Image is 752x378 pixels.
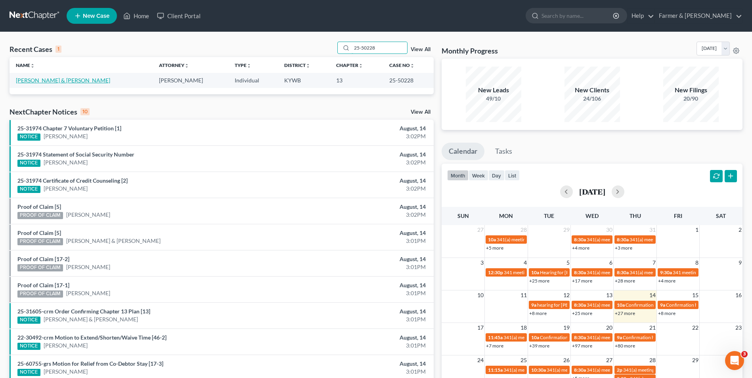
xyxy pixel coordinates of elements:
span: 341 meeting for [PERSON_NAME] [673,269,744,275]
span: 20 [605,323,613,332]
i: unfold_more [358,63,363,68]
span: 1 [695,225,699,235]
div: August, 14 [295,307,426,315]
span: 2p [617,367,622,373]
a: Help [628,9,654,23]
div: August, 14 [295,203,426,211]
span: 25 [520,355,528,365]
span: 31 [649,225,656,235]
div: PROOF OF CLAIM [17,212,63,219]
span: 8 [695,258,699,267]
div: 3:02PM [295,185,426,193]
div: 3:01PM [295,368,426,376]
span: 26 [563,355,570,365]
a: [PERSON_NAME] & [PERSON_NAME] [16,77,110,84]
a: 25-31974 Statement of Social Security Number [17,151,134,158]
span: Confirmation hearing for [PERSON_NAME] [540,334,630,340]
i: unfold_more [247,63,251,68]
span: 27 [605,355,613,365]
a: [PERSON_NAME] [66,263,110,271]
span: Hearing for [PERSON_NAME] [540,269,602,275]
span: 16 [735,290,742,300]
i: unfold_more [306,63,310,68]
span: hearing for [PERSON_NAME] & [PERSON_NAME] [537,302,640,308]
span: 30 [605,225,613,235]
a: Farmer & [PERSON_NAME] [655,9,742,23]
span: Tue [544,212,554,219]
span: Sat [716,212,726,219]
span: 341(a) meeting for [PERSON_NAME] [587,334,663,340]
a: +5 more [486,245,503,251]
span: 341(a) meeting for [PERSON_NAME] [503,334,580,340]
a: Proof of Claim [17-2] [17,256,69,262]
i: unfold_more [184,63,189,68]
span: 3 [480,258,484,267]
a: Calendar [442,143,484,160]
span: 341 meeting for [PERSON_NAME]-[GEOGRAPHIC_DATA] [504,269,624,275]
button: list [505,170,520,181]
div: August, 14 [295,151,426,158]
span: 9:30a [660,269,672,275]
span: 8:30a [574,302,586,308]
td: 25-50228 [383,73,434,88]
span: Fri [674,212,682,219]
span: 11:15a [488,367,503,373]
span: 9 [738,258,742,267]
div: August, 14 [295,124,426,132]
div: New Leads [466,86,521,95]
span: 12 [563,290,570,300]
span: 15 [691,290,699,300]
i: unfold_more [30,63,35,68]
span: 17 [476,323,484,332]
a: Districtunfold_more [284,62,310,68]
span: 7 [652,258,656,267]
span: 24 [476,355,484,365]
td: 13 [330,73,383,88]
div: 3:01PM [295,237,426,245]
h3: Monthly Progress [442,46,498,55]
a: Tasks [488,143,519,160]
span: Thu [630,212,641,219]
a: +39 more [529,343,549,349]
div: NOTICE [17,369,40,376]
a: +80 more [615,343,635,349]
a: [PERSON_NAME] [44,132,88,140]
span: Confirmation hearing for [PERSON_NAME] [623,334,713,340]
a: +28 more [615,278,635,284]
a: +27 more [615,310,635,316]
span: 10 [476,290,484,300]
a: [PERSON_NAME] [44,342,88,349]
div: 1 [55,46,61,53]
button: month [447,170,469,181]
div: August, 14 [295,177,426,185]
a: Attorneyunfold_more [159,62,189,68]
div: August, 14 [295,229,426,237]
span: 29 [691,355,699,365]
div: 20/90 [663,95,719,103]
a: [PERSON_NAME] [44,185,88,193]
div: 3:01PM [295,315,426,323]
span: 9a [531,302,536,308]
a: [PERSON_NAME] & [PERSON_NAME] [44,315,138,323]
div: August, 14 [295,281,426,289]
a: Proof of Claim [5] [17,229,61,236]
div: 10 [80,108,90,115]
div: PROOF OF CLAIM [17,290,63,298]
a: 25-31605-crm Order Confirming Chapter 13 Plan [13] [17,308,150,315]
a: +25 more [529,278,549,284]
div: New Filings [663,86,719,95]
div: PROOF OF CLAIM [17,264,63,271]
span: 341(a) meeting for [PERSON_NAME] [497,237,573,242]
a: View All [411,109,431,115]
div: 24/106 [564,95,620,103]
a: 25-60755-grs Motion for Relief from Co-Debtor Stay [17-3] [17,360,163,367]
span: 28 [649,355,656,365]
a: Chapterunfold_more [336,62,363,68]
span: 5 [566,258,570,267]
a: Proof of Claim [5] [17,203,61,210]
span: 341(a) meeting for [PERSON_NAME] & [PERSON_NAME] [503,367,622,373]
span: 8:30a [617,237,629,242]
span: 8:30a [574,237,586,242]
span: 341(a) meeting for [PERSON_NAME] & [PERSON_NAME] [623,367,742,373]
a: [PERSON_NAME] [44,158,88,166]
